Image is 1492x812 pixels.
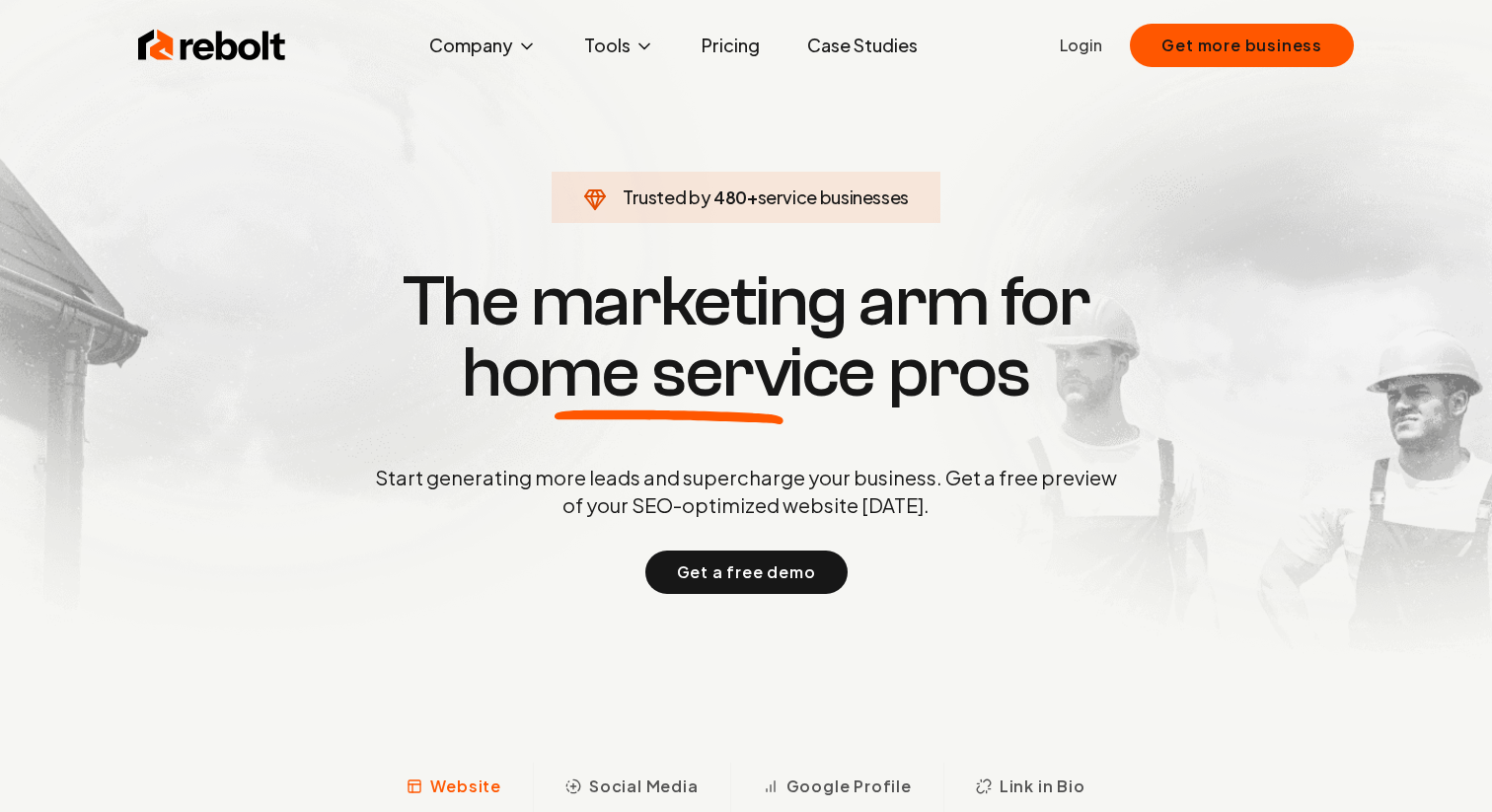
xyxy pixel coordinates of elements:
a: Pricing [686,26,776,65]
span: Social Media [589,775,699,798]
span: Trusted by [623,185,710,208]
button: Tools [568,26,670,65]
button: Get a free demo [645,551,848,594]
span: Google Profile [786,775,912,798]
span: service businesses [758,185,910,208]
button: Company [413,26,553,65]
a: Case Studies [791,26,933,65]
span: home service [462,337,875,408]
img: Rebolt Logo [138,26,286,65]
span: Website [430,775,501,798]
p: Start generating more leads and supercharge your business. Get a free preview of your SEO-optimiz... [371,464,1121,519]
span: + [747,185,758,208]
h1: The marketing arm for pros [272,266,1220,408]
span: Link in Bio [1000,775,1085,798]
span: 480 [713,184,747,211]
button: Get more business [1130,24,1354,67]
a: Login [1060,34,1102,57]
